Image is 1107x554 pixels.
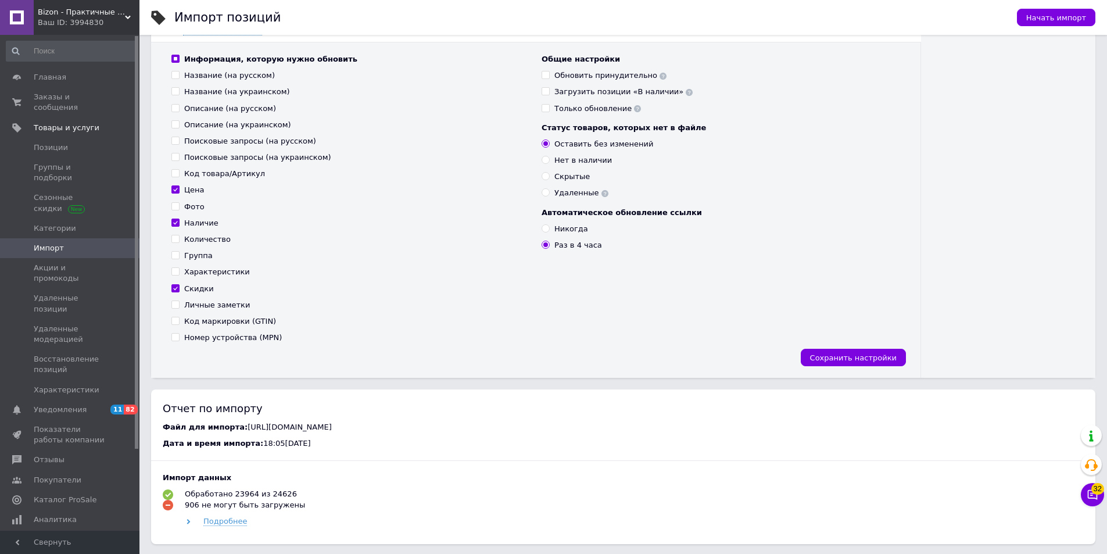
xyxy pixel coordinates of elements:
[184,70,275,81] div: Название (на русском)
[34,293,108,314] span: Удаленные позиции
[174,10,281,24] h1: Импорт позиций
[184,316,276,327] div: Код маркировки (GTIN)
[184,267,250,277] div: Характеристики
[184,152,331,163] div: Поисковые запросы (на украинском)
[34,72,66,83] span: Главная
[34,495,96,505] span: Каталог ProSale
[34,324,108,345] span: Удаленные модерацией
[184,284,214,294] div: Скидки
[1017,9,1095,26] button: Начать импорт
[34,223,76,234] span: Категории
[542,208,900,218] div: Автоматическое обновление ссылки
[554,171,590,182] div: Скрытые
[554,139,654,149] div: Оставить без изменений
[34,455,65,465] span: Отзывы
[184,234,231,245] div: Количество
[184,251,213,261] div: Группа
[38,17,139,28] div: Ваш ID: 3994830
[110,405,124,414] span: 11
[34,243,64,253] span: Импорт
[554,188,608,198] div: Удаленные
[801,349,906,366] button: Сохранить настройки
[1026,13,1086,22] span: Начать импорт
[34,162,108,183] span: Группы и подборки
[34,405,87,415] span: Уведомления
[184,87,290,97] div: Название (на украинском)
[810,353,897,362] span: Сохранить настройки
[554,240,602,251] div: Раз в 4 часа
[163,423,248,431] span: Файл для импорта:
[184,333,282,343] div: Номер устройства (MPN)
[542,54,900,65] div: Общие настройки
[163,401,1084,416] div: Отчет по импорту
[34,192,108,213] span: Сезонные скидки
[554,87,693,97] div: Загрузить позиции «В наличии»
[34,475,81,485] span: Покупатели
[185,489,297,499] div: Обработано 23964 из 24626
[34,385,99,395] span: Характеристики
[1081,483,1104,506] button: Чат с покупателем32
[263,439,310,448] span: 18:05[DATE]
[248,423,332,431] span: [URL][DOMAIN_NAME]
[34,142,68,153] span: Позиции
[185,500,305,510] div: 906 не могут быть загружены
[124,405,137,414] span: 82
[34,514,77,525] span: Аналитика
[184,120,291,130] div: Описание (на украинском)
[184,185,205,195] div: Цена
[184,300,250,310] div: Личные заметки
[554,103,641,114] div: Только обновление
[183,26,262,35] span: Настройки импорта
[184,202,205,212] div: Фото
[34,424,108,445] span: Показатели работы компании
[34,92,108,113] span: Заказы и сообщения
[163,473,1084,483] div: Импорт данных
[34,263,108,284] span: Акции и промокоды
[34,123,99,133] span: Товары и услуги
[554,70,667,81] div: Обновить принудительно
[184,54,357,65] div: Информация, которую нужно обновить
[34,354,108,375] span: Восстановление позиций
[184,169,265,179] div: Код товара/Артикул
[6,41,137,62] input: Поиск
[542,123,900,133] div: Статус товаров, которых нет в файле
[38,7,125,17] span: Bizon - Практичные решения для дома и сада!
[1091,483,1104,495] span: 32
[184,136,316,146] div: Поисковые запросы (на русском)
[203,517,247,526] span: Подробнее
[163,439,263,448] span: Дата и время импорта:
[554,224,588,234] div: Никогда
[184,218,218,228] div: Наличие
[184,103,276,114] div: Описание (на русском)
[554,155,612,166] div: Нет в наличии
